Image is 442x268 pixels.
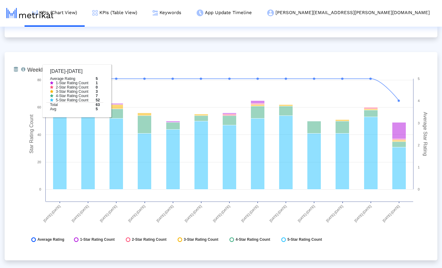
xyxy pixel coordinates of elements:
[297,204,315,223] text: [DATE]-[DATE]
[37,160,41,164] text: 20
[418,143,420,147] text: 2
[184,204,202,223] text: [DATE]-[DATE]
[37,237,64,242] span: Average Rating
[267,9,274,16] img: my-account-menu-icon.png
[418,99,420,103] text: 4
[197,9,203,16] img: app-update-menu-icon.png
[287,237,322,242] span: 5-Star Rating Count
[184,237,218,242] span: 3-Star Rating Count
[43,204,61,223] text: [DATE]-[DATE]
[39,187,41,191] text: 0
[325,204,344,223] text: [DATE]-[DATE]
[99,204,117,223] text: [DATE]-[DATE]
[418,187,420,191] text: 0
[240,204,259,223] text: [DATE]-[DATE]
[382,204,400,223] text: [DATE]-[DATE]
[92,10,98,16] img: kpi-table-menu-icon.png
[37,78,41,82] text: 80
[236,237,270,242] span: 4-Star Rating Count
[6,8,53,18] img: metrical-logo-light.png
[156,204,174,223] text: [DATE]-[DATE]
[354,204,372,223] text: [DATE]-[DATE]
[418,77,420,81] text: 5
[37,105,41,109] text: 60
[29,114,34,153] tspan: Star Rating Count
[27,67,66,73] tspan: Weekly Ratings
[269,204,287,223] text: [DATE]-[DATE]
[127,204,146,223] text: [DATE]-[DATE]
[212,204,231,223] text: [DATE]-[DATE]
[152,10,158,16] img: keywords.png
[37,133,41,137] text: 40
[423,112,428,156] tspan: Average Star Rating
[80,237,115,242] span: 1-Star Rating Count
[71,204,89,223] text: [DATE]-[DATE]
[418,121,420,125] text: 3
[418,165,420,169] text: 1
[132,237,167,242] span: 2-Star Rating Count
